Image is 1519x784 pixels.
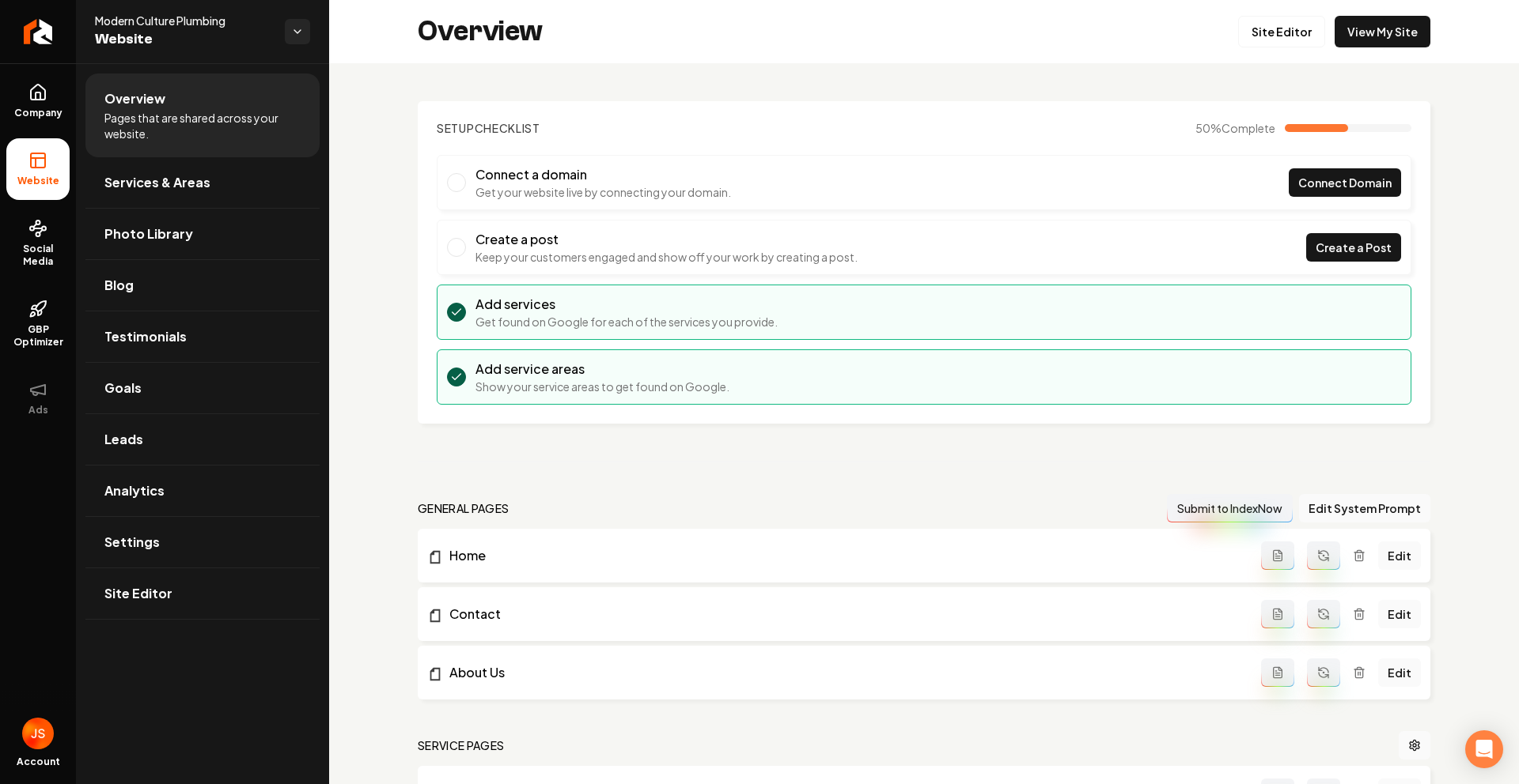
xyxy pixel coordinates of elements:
a: View My Site [1335,16,1430,47]
a: Analytics [85,465,320,516]
p: Keep your customers engaged and show off your work by creating a post. [475,249,858,265]
button: Ads [6,367,70,429]
h2: Service Pages [418,737,505,753]
span: Modern Culture Plumbing [95,13,272,28]
span: 50 % [1195,120,1275,136]
span: Website [95,28,272,51]
span: Testimonials [104,327,187,346]
span: Account [17,756,60,768]
span: Ads [22,404,55,416]
a: Home [427,546,1261,565]
a: Leads [85,414,320,465]
span: Blog [104,276,134,295]
a: GBP Optimizer [6,287,70,361]
span: Site Editor [104,584,172,603]
img: James Shamoun [22,718,54,749]
button: Add admin page prompt [1261,658,1294,687]
span: Overview [104,89,165,108]
span: Services & Areas [104,173,210,192]
span: GBP Optimizer [6,323,70,349]
a: Blog [85,260,320,311]
a: Social Media [6,206,70,281]
a: Edit [1378,541,1421,570]
span: Photo Library [104,224,193,243]
span: Leads [104,430,143,449]
span: Website [11,175,66,187]
span: Setup [437,121,475,135]
button: Add admin page prompt [1261,541,1294,570]
h2: general pages [418,500,509,516]
span: Analytics [104,481,165,500]
span: Company [8,107,69,119]
span: Connect Domain [1298,175,1392,191]
button: Open user button [22,718,54,749]
a: Photo Library [85,209,320,259]
a: About Us [427,663,1261,682]
a: Goals [85,363,320,413]
h3: Create a post [475,230,858,249]
h3: Connect a domain [475,165,731,184]
a: Testimonials [85,311,320,362]
a: Site Editor [85,568,320,619]
a: Edit [1378,600,1421,628]
span: Social Media [6,243,70,268]
a: Company [6,70,70,132]
a: Edit [1378,658,1421,687]
button: Edit System Prompt [1299,494,1430,522]
span: Complete [1222,121,1275,135]
a: Site Editor [1238,16,1325,47]
a: Connect Domain [1289,168,1401,197]
div: Open Intercom Messenger [1465,730,1503,768]
h3: Add services [475,295,778,314]
p: Show your service areas to get found on Google. [475,379,729,394]
a: Services & Areas [85,157,320,208]
span: Create a Post [1316,239,1392,256]
button: Submit to IndexNow [1167,494,1293,522]
a: Create a Post [1306,233,1401,262]
span: Settings [104,533,160,552]
a: Settings [85,517,320,567]
h2: Checklist [437,120,540,136]
h2: Overview [418,16,543,47]
span: Goals [104,379,142,398]
a: Contact [427,605,1261,624]
button: Add admin page prompt [1261,600,1294,628]
span: Pages that are shared across your website. [104,110,301,141]
img: Rebolt Logo [24,19,53,44]
p: Get found on Google for each of the services you provide. [475,314,778,330]
p: Get your website live by connecting your domain. [475,184,731,200]
h3: Add service areas [475,360,729,379]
